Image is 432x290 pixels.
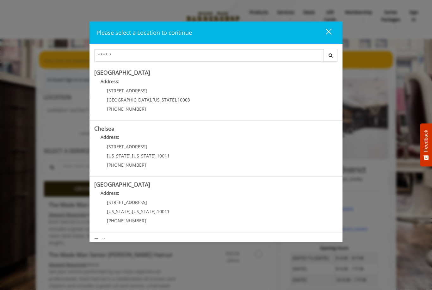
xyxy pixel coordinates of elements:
[107,97,151,103] span: [GEOGRAPHIC_DATA]
[94,49,324,62] input: Search Center
[132,153,156,159] span: [US_STATE]
[101,78,119,84] b: Address:
[131,153,132,159] span: ,
[107,199,147,205] span: [STREET_ADDRESS]
[107,218,146,224] span: [PHONE_NUMBER]
[107,88,147,94] span: [STREET_ADDRESS]
[107,153,131,159] span: [US_STATE]
[101,190,119,196] b: Address:
[132,208,156,214] span: [US_STATE]
[157,153,170,159] span: 10011
[423,130,429,152] span: Feedback
[314,26,336,39] button: close dialog
[94,181,150,188] b: [GEOGRAPHIC_DATA]
[107,144,147,150] span: [STREET_ADDRESS]
[151,97,152,103] span: ,
[156,153,157,159] span: ,
[107,162,146,168] span: [PHONE_NUMBER]
[107,208,131,214] span: [US_STATE]
[176,97,177,103] span: ,
[420,123,432,166] button: Feedback - Show survey
[157,208,170,214] span: 10011
[96,29,192,36] span: Please select a Location to continue
[156,208,157,214] span: ,
[94,49,338,65] div: Center Select
[94,236,114,244] b: Flatiron
[107,106,146,112] span: [PHONE_NUMBER]
[94,125,114,132] b: Chelsea
[327,53,334,58] i: Search button
[131,208,132,214] span: ,
[94,69,150,76] b: [GEOGRAPHIC_DATA]
[101,134,119,140] b: Address:
[318,28,331,38] div: close dialog
[177,97,190,103] span: 10003
[152,97,176,103] span: [US_STATE]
